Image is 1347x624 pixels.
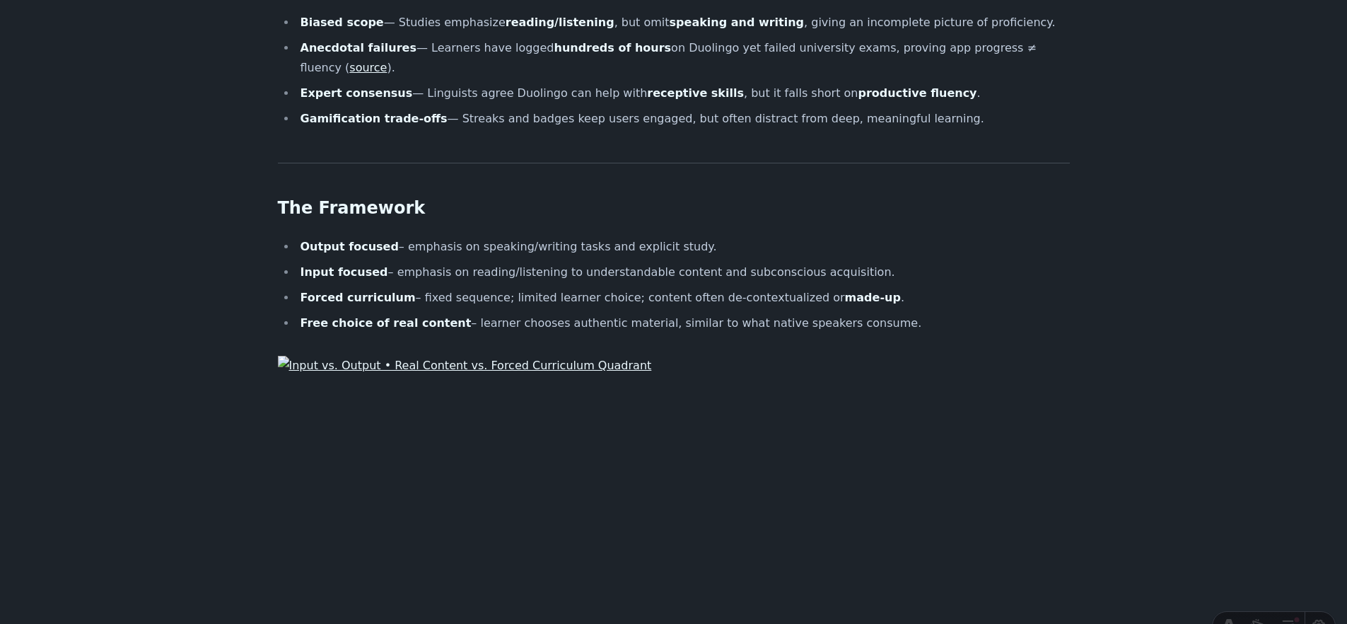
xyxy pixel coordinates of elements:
strong: hundreds of hours [554,41,671,54]
strong: Biased scope [301,16,384,29]
h2: The Framework [278,197,1070,220]
strong: made-up [845,291,901,304]
li: – emphasis on reading/listening to understandable content and subconscious acquisition. [296,262,1070,282]
strong: Output focused [301,240,399,253]
a: source [349,61,387,74]
strong: Gamification trade-offs [301,112,448,125]
strong: productive fluency [858,86,976,100]
li: — Streaks and badges keep users engaged, but often distract from deep, meaningful learning. [296,109,1070,129]
li: – learner chooses authentic material, similar to what native speakers consume. [296,313,1070,333]
li: — Studies emphasize , but omit , giving an incomplete picture of proficiency. [296,13,1070,33]
strong: Free choice of real content [301,316,472,330]
strong: speaking and writing [670,16,805,29]
strong: Forced curriculum [301,291,416,304]
li: – fixed sequence; limited learner choice; content often de-contextualized or . [296,288,1070,308]
strong: Anecdotal failures [301,41,416,54]
strong: reading/listening [506,16,614,29]
strong: Input focused [301,265,388,279]
strong: receptive skills [647,86,744,100]
li: – emphasis on speaking/writing tasks and explicit study. [296,237,1070,257]
strong: Expert consensus [301,86,413,100]
li: — Learners have logged on Duolingo yet failed university exams, proving app progress ≠ fluency ( ). [296,38,1070,78]
li: — Linguists agree Duolingo can help with , but it falls short on . [296,83,1070,103]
